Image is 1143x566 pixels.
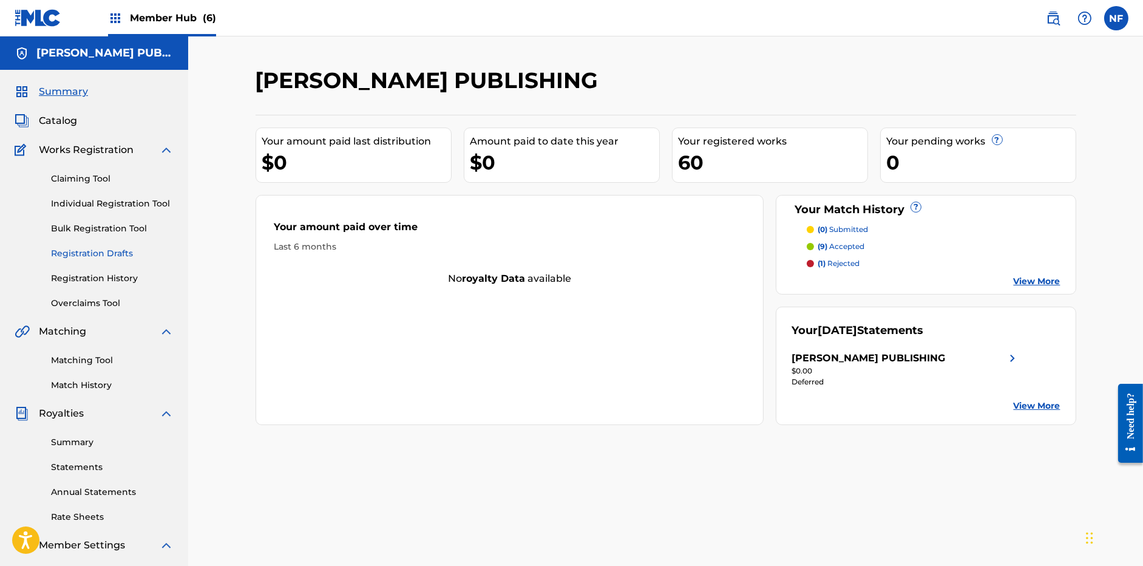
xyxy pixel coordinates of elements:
[462,273,525,284] strong: royalty data
[51,511,174,523] a: Rate Sheets
[1005,351,1020,366] img: right chevron icon
[51,297,174,310] a: Overclaims Tool
[51,379,174,392] a: Match History
[274,240,745,253] div: Last 6 months
[256,271,764,286] div: No available
[818,324,857,337] span: [DATE]
[679,149,867,176] div: 60
[1082,508,1143,566] iframe: Chat Widget
[15,9,61,27] img: MLC Logo
[818,241,864,252] p: accepted
[818,242,827,251] span: (9)
[36,46,174,60] h5: MADELINE JARMAN PUBLISHING
[470,134,659,149] div: Amount paid to date this year
[1109,374,1143,472] iframe: Resource Center
[159,406,174,421] img: expand
[15,114,77,128] a: CatalogCatalog
[818,258,860,269] p: rejected
[39,114,77,128] span: Catalog
[262,149,451,176] div: $0
[792,366,1020,377] div: $0.00
[792,351,945,366] div: [PERSON_NAME] PUBLISHING
[51,436,174,449] a: Summary
[1073,6,1097,30] div: Help
[1077,11,1092,26] img: help
[807,241,1060,252] a: (9) accepted
[818,225,827,234] span: (0)
[130,11,216,25] span: Member Hub
[470,149,659,176] div: $0
[108,11,123,26] img: Top Rightsholders
[51,247,174,260] a: Registration Drafts
[159,324,174,339] img: expand
[1014,400,1060,412] a: View More
[1041,6,1065,30] a: Public Search
[792,351,1020,387] a: [PERSON_NAME] PUBLISHINGright chevron icon$0.00Deferred
[51,354,174,367] a: Matching Tool
[51,222,174,235] a: Bulk Registration Tool
[39,84,88,99] span: Summary
[15,324,30,339] img: Matching
[262,134,451,149] div: Your amount paid last distribution
[818,259,826,268] span: (1)
[15,84,29,99] img: Summary
[15,143,30,157] img: Works Registration
[39,324,86,339] span: Matching
[39,143,134,157] span: Works Registration
[807,224,1060,235] a: (0) submitted
[15,84,88,99] a: SummarySummary
[679,134,867,149] div: Your registered works
[792,202,1060,218] div: Your Match History
[256,67,605,94] h2: [PERSON_NAME] PUBLISHING
[15,114,29,128] img: Catalog
[818,224,868,235] p: submitted
[1014,275,1060,288] a: View More
[159,538,174,553] img: expand
[911,202,921,212] span: ?
[792,322,923,339] div: Your Statements
[51,461,174,474] a: Statements
[51,172,174,185] a: Claiming Tool
[274,220,745,240] div: Your amount paid over time
[203,12,216,24] span: (6)
[1086,520,1093,556] div: Drag
[39,538,125,553] span: Member Settings
[992,135,1002,145] span: ?
[887,149,1076,176] div: 0
[1046,11,1060,26] img: search
[159,143,174,157] img: expand
[39,406,84,421] span: Royalties
[51,197,174,210] a: Individual Registration Tool
[15,406,29,421] img: Royalties
[792,377,1020,387] div: Deferred
[807,258,1060,269] a: (1) rejected
[51,272,174,285] a: Registration History
[15,46,29,61] img: Accounts
[1104,6,1128,30] div: User Menu
[51,486,174,499] a: Annual Statements
[887,134,1076,149] div: Your pending works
